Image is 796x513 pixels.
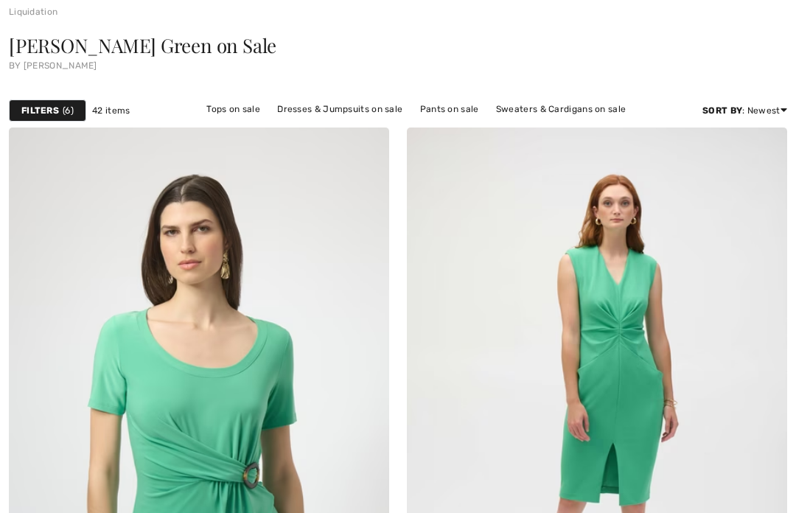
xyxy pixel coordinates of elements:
[9,32,276,58] span: [PERSON_NAME] Green on Sale
[9,61,787,70] div: by [PERSON_NAME]
[489,100,633,119] a: Sweaters & Cardigans on sale
[63,104,74,117] span: 6
[266,119,394,138] a: Jackets & Blazers on sale
[92,104,130,117] span: 42 items
[270,100,410,119] a: Dresses & Jumpsuits on sale
[471,119,566,138] a: Outerwear on sale
[21,104,59,117] strong: Filters
[9,7,57,17] a: Liquidation
[413,100,486,119] a: Pants on sale
[702,104,787,117] div: : Newest
[199,100,268,119] a: Tops on sale
[396,119,469,138] a: Skirts on sale
[702,105,742,116] strong: Sort By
